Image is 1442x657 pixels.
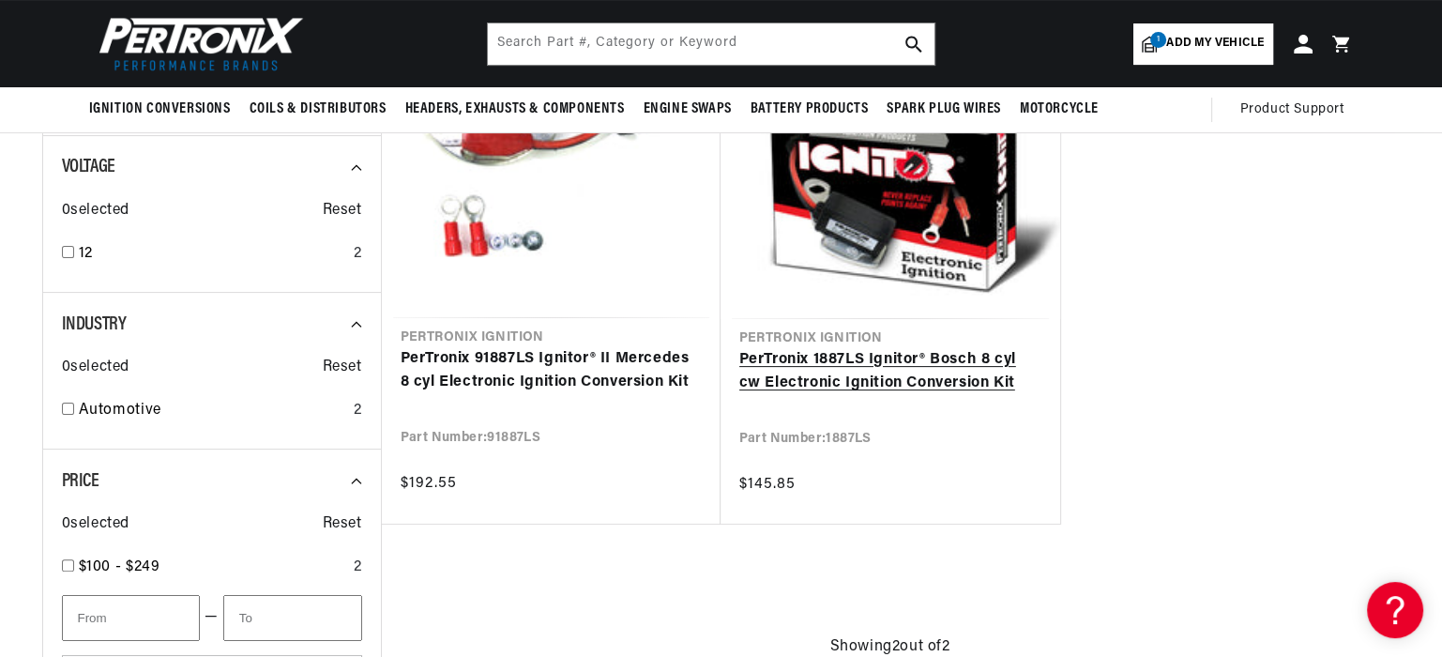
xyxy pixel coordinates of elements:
[62,472,99,491] span: Price
[79,242,346,267] a: 12
[205,605,219,630] span: —
[62,595,201,641] input: From
[1166,35,1264,53] span: Add my vehicle
[1150,32,1166,48] span: 1
[396,87,634,131] summary: Headers, Exhausts & Components
[1010,87,1108,131] summary: Motorcycle
[89,99,231,119] span: Ignition Conversions
[62,356,129,380] span: 0 selected
[323,199,362,223] span: Reset
[887,99,1001,119] span: Spark Plug Wires
[240,87,396,131] summary: Coils & Distributors
[323,356,362,380] span: Reset
[741,87,878,131] summary: Battery Products
[644,99,732,119] span: Engine Swaps
[89,11,305,76] img: Pertronix
[62,158,115,176] span: Voltage
[323,512,362,537] span: Reset
[893,23,934,65] button: search button
[89,87,240,131] summary: Ignition Conversions
[1020,99,1099,119] span: Motorcycle
[488,23,934,65] input: Search Part #, Category or Keyword
[79,559,160,574] span: $100 - $249
[354,242,362,267] div: 2
[354,556,362,580] div: 2
[405,99,625,119] span: Headers, Exhausts & Components
[751,99,869,119] span: Battery Products
[250,99,387,119] span: Coils & Distributors
[223,595,362,641] input: To
[634,87,741,131] summary: Engine Swaps
[1133,23,1272,65] a: 1Add my vehicle
[354,399,362,423] div: 2
[1240,99,1344,120] span: Product Support
[1240,87,1354,132] summary: Product Support
[62,512,129,537] span: 0 selected
[79,399,346,423] a: Automotive
[877,87,1010,131] summary: Spark Plug Wires
[739,348,1041,396] a: PerTronix 1887LS Ignitor® Bosch 8 cyl cw Electronic Ignition Conversion Kit
[401,347,702,395] a: PerTronix 91887LS Ignitor® II Mercedes 8 cyl Electronic Ignition Conversion Kit
[62,199,129,223] span: 0 selected
[62,315,127,334] span: Industry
